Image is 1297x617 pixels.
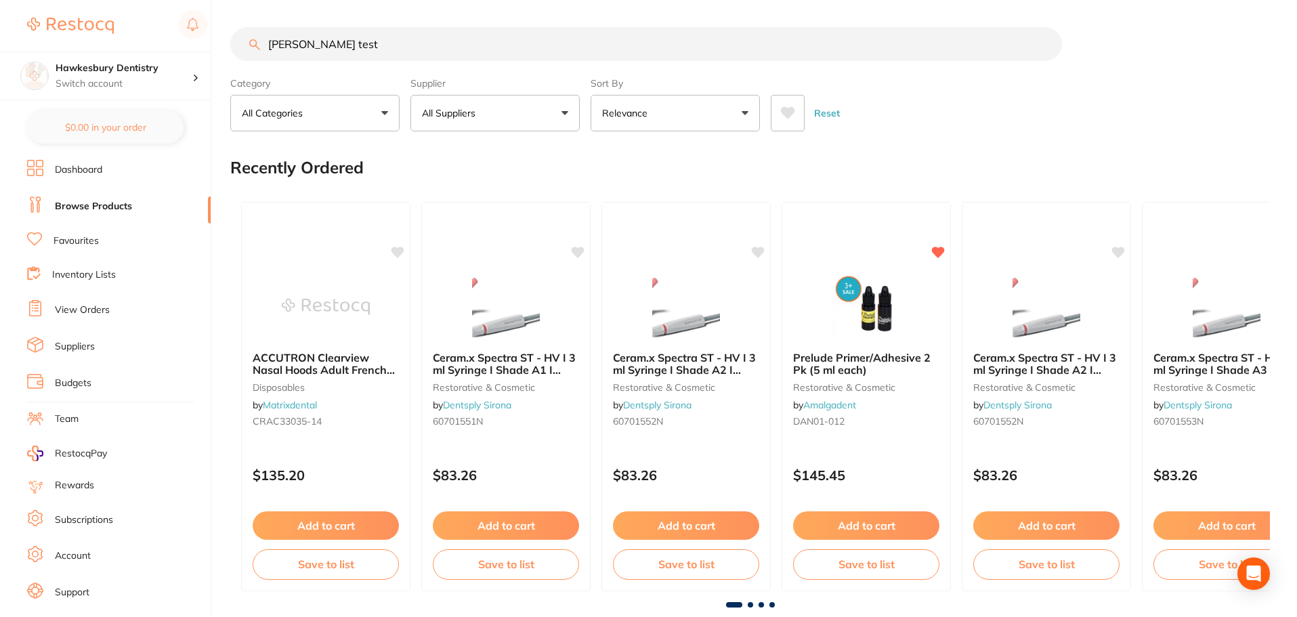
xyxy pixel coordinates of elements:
[623,399,692,411] a: Dentsply Sirona
[55,303,110,317] a: View Orders
[613,416,759,427] small: 60701552N
[1002,273,1090,341] img: Ceram.x Spectra ST - HV I 3 ml Syringe I Shade A2 I Refill of 1
[1237,557,1270,590] div: Open Intercom Messenger
[253,352,399,377] b: ACCUTRON Clearview Nasal Hoods Adult French Vanilla (12)
[27,10,114,41] a: Restocq Logo
[253,549,399,579] button: Save to list
[613,399,692,411] span: by
[973,352,1120,377] b: Ceram.x Spectra ST - HV I 3 ml Syringe I Shade A2 I Refill of 1
[55,163,102,177] a: Dashboard
[973,511,1120,540] button: Add to cart
[55,549,91,563] a: Account
[793,352,939,377] b: Prelude Primer/Adhesive 2 Pk (5 ml each)
[973,382,1120,393] small: restorative & cosmetic
[973,416,1120,427] small: 60701552N
[55,586,89,599] a: Support
[55,479,94,492] a: Rewards
[54,234,99,248] a: Favourites
[52,268,116,282] a: Inventory Lists
[55,340,95,354] a: Suppliers
[1164,399,1232,411] a: Dentsply Sirona
[591,95,760,131] button: Relevance
[27,446,43,461] img: RestocqPay
[793,416,939,427] small: DAN01-012
[55,513,113,527] a: Subscriptions
[983,399,1052,411] a: Dentsply Sirona
[55,447,107,461] span: RestocqPay
[973,399,1052,411] span: by
[973,549,1120,579] button: Save to list
[602,106,653,120] p: Relevance
[56,62,192,75] h4: Hawkesbury Dentistry
[433,382,579,393] small: restorative & cosmetic
[803,399,856,411] a: Amalgadent
[810,95,844,131] button: Reset
[613,511,759,540] button: Add to cart
[253,467,399,483] p: $135.20
[253,511,399,540] button: Add to cart
[422,106,481,120] p: All Suppliers
[1183,273,1271,341] img: Ceram.x Spectra ST - HV I 3 ml Syringe I Shade A3 I Refill of 1
[253,416,399,427] small: CRAC33035-14
[410,95,580,131] button: All Suppliers
[55,412,79,426] a: Team
[433,399,511,411] span: by
[793,467,939,483] p: $145.45
[410,77,580,89] label: Supplier
[613,352,759,377] b: Ceram.x Spectra ST - HV I 3 ml Syringe I Shade A2 I Refill of 1
[591,77,760,89] label: Sort By
[230,77,400,89] label: Category
[21,62,48,89] img: Hawkesbury Dentistry
[1153,399,1232,411] span: by
[433,549,579,579] button: Save to list
[433,352,579,377] b: Ceram.x Spectra ST - HV I 3 ml Syringe I Shade A1 I Refill of 1
[613,467,759,483] p: $83.26
[27,446,107,461] a: RestocqPay
[793,382,939,393] small: restorative & cosmetic
[27,18,114,34] img: Restocq Logo
[55,200,132,213] a: Browse Products
[973,467,1120,483] p: $83.26
[253,399,317,411] span: by
[253,382,399,393] small: disposables
[433,416,579,427] small: 60701551N
[613,549,759,579] button: Save to list
[56,77,192,91] p: Switch account
[433,467,579,483] p: $83.26
[230,27,1062,61] input: Search Products
[613,382,759,393] small: restorative & cosmetic
[642,273,730,341] img: Ceram.x Spectra ST - HV I 3 ml Syringe I Shade A2 I Refill of 1
[822,273,910,341] img: Prelude Primer/Adhesive 2 Pk (5 ml each)
[433,511,579,540] button: Add to cart
[230,158,364,177] h2: Recently Ordered
[230,95,400,131] button: All Categories
[242,106,308,120] p: All Categories
[793,511,939,540] button: Add to cart
[27,111,184,144] button: $0.00 in your order
[462,273,550,341] img: Ceram.x Spectra ST - HV I 3 ml Syringe I Shade A1 I Refill of 1
[263,399,317,411] a: Matrixdental
[55,377,91,390] a: Budgets
[793,549,939,579] button: Save to list
[282,273,370,341] img: ACCUTRON Clearview Nasal Hoods Adult French Vanilla (12)
[443,399,511,411] a: Dentsply Sirona
[793,399,856,411] span: by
